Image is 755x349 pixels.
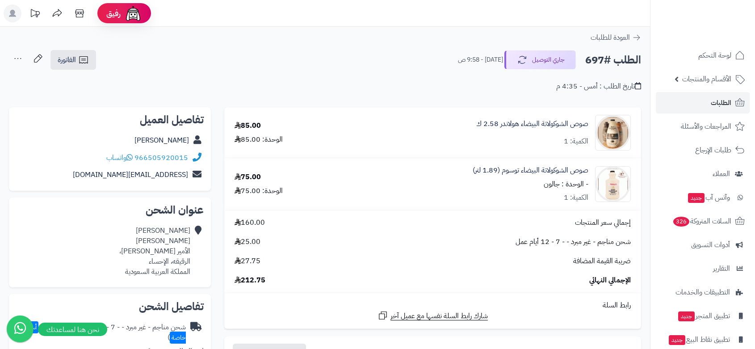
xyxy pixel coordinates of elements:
[235,121,261,131] div: 85.00
[228,300,638,311] div: رابط السلة
[596,115,630,151] img: 1677151493-%D8%B5%D9%88%D8%B5-%D8%A7%D9%84%D8%B4%D9%88%D9%83%D9%88%D9%84%D8%A7%D8%AA%D8%A9-%D8%A7...
[672,215,731,227] span: السلات المتروكة
[235,256,260,266] span: 27.75
[575,218,631,228] span: إجمالي سعر المنتجات
[668,333,730,346] span: تطبيق نقاط البيع
[24,4,46,25] a: تحديثات المنصة
[556,81,641,92] div: تاريخ الطلب : أمس - 4:35 م
[235,218,265,228] span: 160.00
[585,51,641,69] h2: الطلب #697
[677,310,730,322] span: تطبيق المتجر
[235,275,265,286] span: 212.75
[564,136,588,147] div: الكمية: 1
[235,186,283,196] div: الوحدة: 75.00
[656,45,750,66] a: لوحة التحكم
[564,193,588,203] div: الكمية: 1
[656,234,750,256] a: أدوات التسويق
[119,226,190,277] div: [PERSON_NAME] [PERSON_NAME] الأمير [PERSON_NAME]، الرقيقه، الإحساء المملكة العربية السعودية
[669,335,685,345] span: جديد
[476,119,588,129] a: صوص الشوكولاتة البيضاء هولاندر 2.58 ك
[106,8,121,19] span: رفيق
[656,258,750,279] a: التقارير
[691,239,730,251] span: أدوات التسويق
[656,163,750,185] a: العملاء
[698,49,731,62] span: لوحة التحكم
[50,50,96,70] a: الفاتورة
[16,114,204,125] h2: تفاصيل العميل
[656,187,750,208] a: وآتس آبجديد
[235,135,283,145] div: الوحدة: 85.00
[16,301,204,312] h2: تفاصيل الشحن
[681,120,731,133] span: المراجعات والأسئلة
[589,275,631,286] span: الإجمالي النهائي
[235,237,260,247] span: 25.00
[16,205,204,215] h2: عنوان الشحن
[713,168,730,180] span: العملاء
[377,310,488,321] a: شارك رابط السلة نفسها مع عميل آخر
[134,152,188,163] a: 966505920015
[544,179,588,189] small: - الوحدة : جالون
[473,165,588,176] a: صوص الشوكولاتة البيضاء توسوم (1.89 لتر)
[58,55,76,65] span: الفاتورة
[656,282,750,303] a: التطبيقات والخدمات
[458,55,503,64] small: [DATE] - 9:58 ص
[390,311,488,321] span: شارك رابط السلة نفسها مع عميل آخر
[591,32,641,43] a: العودة للطلبات
[656,210,750,232] a: السلات المتروكة326
[656,116,750,137] a: المراجعات والأسئلة
[235,172,261,182] div: 75.00
[504,50,576,69] button: جاري التوصيل
[687,191,730,204] span: وآتس آب
[106,152,133,163] a: واتساب
[596,166,630,202] img: 1677416346-%D8%B5%D9%84%D8%B5%D8%A9-%D8%A7%D9%84%D8%B4%D9%88%D9%83%D9%88%D9%84%D8%A7%D8%AA%D8%A9-...
[673,217,689,227] span: 326
[573,256,631,266] span: ضريبة القيمة المضافة
[591,32,630,43] span: العودة للطلبات
[656,305,750,327] a: تطبيق المتجرجديد
[675,286,730,299] span: التطبيقات والخدمات
[516,237,631,247] span: شحن مناجم - غير مبرد - - 7 - 12 أيام عمل
[682,73,731,85] span: الأقسام والمنتجات
[134,135,189,146] a: [PERSON_NAME]
[73,169,188,180] a: [EMAIL_ADDRESS][DOMAIN_NAME]
[688,193,705,203] span: جديد
[713,262,730,275] span: التقارير
[694,25,747,44] img: logo-2.png
[678,311,695,321] span: جديد
[695,144,731,156] span: طلبات الإرجاع
[711,97,731,109] span: الطلبات
[124,4,142,22] img: ai-face.png
[656,92,750,114] a: الطلبات
[656,139,750,161] a: طلبات الإرجاع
